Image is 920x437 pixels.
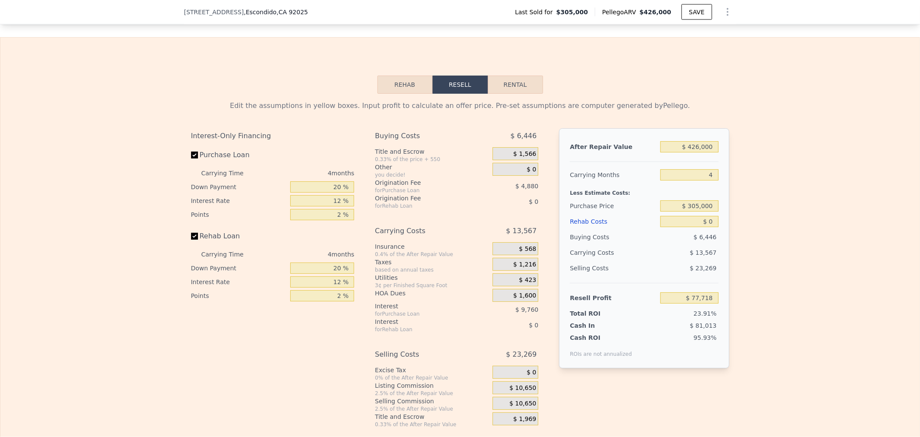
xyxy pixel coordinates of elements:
[184,8,244,16] span: [STREET_ADDRESS]
[529,198,538,205] span: $ 0
[201,247,257,261] div: Carrying Time
[519,245,536,253] span: $ 568
[244,8,308,16] span: , Escondido
[515,306,538,313] span: $ 9,760
[201,166,257,180] div: Carrying Time
[640,9,672,16] span: $426,000
[375,366,489,374] div: Excise Tax
[694,310,716,317] span: 23.91%
[191,101,729,111] div: Edit the assumptions in yellow boxes. Input profit to calculate an offer price. Pre-set assumptio...
[375,203,471,209] div: for Rehab Loan
[527,369,536,377] span: $ 0
[513,261,536,269] span: $ 1,216
[375,242,489,251] div: Insurance
[513,292,536,300] span: $ 1,600
[375,194,471,203] div: Origination Fee
[191,152,198,158] input: Purchase Loan
[375,397,489,405] div: Selling Commission
[375,147,489,156] div: Title and Escrow
[694,334,716,341] span: 95.93%
[690,249,716,256] span: $ 13,567
[191,208,287,222] div: Points
[191,180,287,194] div: Down Payment
[191,147,287,163] label: Purchase Loan
[375,178,471,187] div: Origination Fee
[570,309,624,318] div: Total ROI
[375,163,489,171] div: Other
[276,9,308,16] span: , CA 92025
[375,390,489,397] div: 2.5% of the After Repair Value
[375,171,489,178] div: you decide!
[191,289,287,303] div: Points
[515,183,538,190] span: $ 4,880
[375,128,471,144] div: Buying Costs
[433,76,488,94] button: Resell
[488,76,543,94] button: Rental
[191,275,287,289] div: Interest Rate
[570,139,657,155] div: After Repair Value
[519,276,536,284] span: $ 423
[375,374,489,381] div: 0% of the After Repair Value
[261,247,355,261] div: 4 months
[375,405,489,412] div: 2.5% of the After Repair Value
[570,167,657,183] div: Carrying Months
[375,310,471,317] div: for Purchase Loan
[506,347,537,362] span: $ 23,269
[570,321,624,330] div: Cash In
[681,4,712,20] button: SAVE
[375,317,471,326] div: Interest
[375,156,489,163] div: 0.33% of the price + 550
[375,326,471,333] div: for Rehab Loan
[694,234,716,241] span: $ 6,446
[719,3,736,21] button: Show Options
[602,8,640,16] span: Pellego ARV
[570,342,632,358] div: ROIs are not annualized
[513,415,536,423] span: $ 1,969
[375,223,471,239] div: Carrying Costs
[510,128,537,144] span: $ 6,446
[375,251,489,258] div: 0.4% of the After Repair Value
[529,322,538,329] span: $ 0
[570,260,657,276] div: Selling Costs
[570,214,657,229] div: Rehab Costs
[375,381,489,390] div: Listing Commission
[690,265,716,272] span: $ 23,269
[690,322,716,329] span: $ 81,013
[509,400,536,408] span: $ 10,650
[191,194,287,208] div: Interest Rate
[191,261,287,275] div: Down Payment
[375,282,489,289] div: 3¢ per Finished Square Foot
[527,166,536,174] span: $ 0
[570,183,718,198] div: Less Estimate Costs:
[570,333,632,342] div: Cash ROI
[375,347,471,362] div: Selling Costs
[570,290,657,306] div: Resell Profit
[375,273,489,282] div: Utilities
[375,412,489,421] div: Title and Escrow
[375,302,471,310] div: Interest
[261,166,355,180] div: 4 months
[375,187,471,194] div: for Purchase Loan
[506,223,537,239] span: $ 13,567
[515,8,556,16] span: Last Sold for
[375,289,489,298] div: HOA Dues
[570,245,624,260] div: Carrying Costs
[513,150,536,158] span: $ 1,566
[570,198,657,214] div: Purchase Price
[375,421,489,428] div: 0.33% of the After Repair Value
[191,128,355,144] div: Interest-Only Financing
[377,76,433,94] button: Rehab
[509,384,536,392] span: $ 10,650
[570,229,657,245] div: Buying Costs
[191,233,198,240] input: Rehab Loan
[375,258,489,266] div: Taxes
[556,8,588,16] span: $305,000
[191,228,287,244] label: Rehab Loan
[375,266,489,273] div: based on annual taxes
